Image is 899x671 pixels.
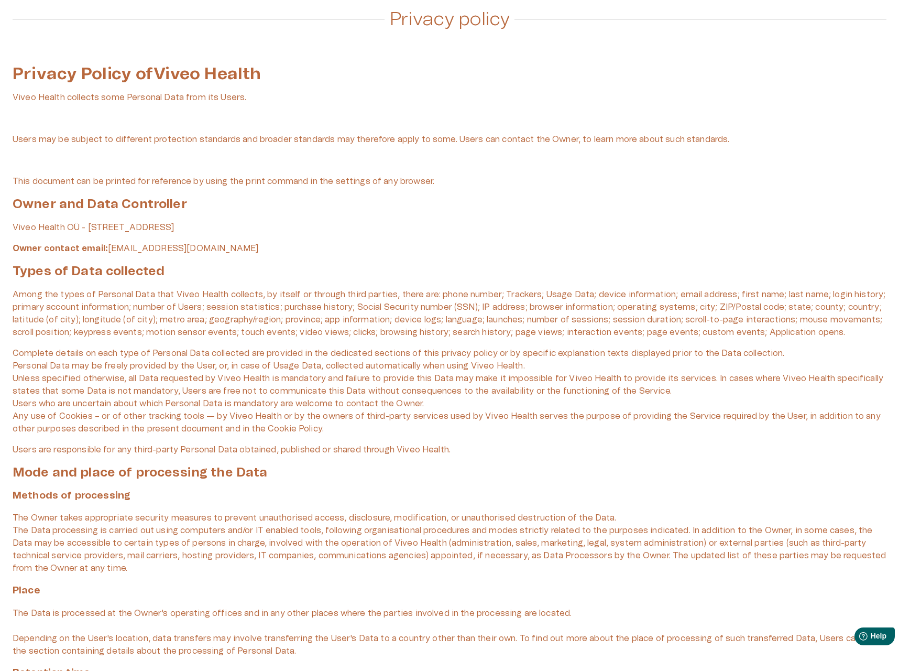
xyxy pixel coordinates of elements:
[13,68,886,80] h1: Privacy Policy of
[13,133,886,146] p: Users may be subject to different protection standards and broader standards may therefore apply ...
[13,347,886,435] p: Complete details on each type of Personal Data collected are provided in the dedicated sections o...
[154,66,261,82] strong: Viveo Health
[13,91,886,104] p: Viveo Health collects some Personal Data from its Users.
[13,467,886,479] h2: Mode and place of processing the Data
[13,265,886,278] h2: Types of Data collected
[13,198,886,211] h2: Owner and Data Controller
[13,512,886,575] p: The Owner takes appropriate security measures to prevent unauthorised access, disclosure, modific...
[13,244,108,253] strong: Owner contact email:
[13,221,886,234] p: Viveo Health OÜ - [STREET_ADDRESS]
[13,585,886,597] h3: Place
[13,242,886,255] p: [EMAIL_ADDRESS][DOMAIN_NAME]
[13,490,886,502] h3: Methods of processing
[13,288,886,339] p: Among the types of Personal Data that Viveo Health collects, by itself or through third parties, ...
[13,175,886,188] p: This document can be printed for reference by using the print command in the settings of any brow...
[13,607,886,657] p: The Data is processed at the Owner's operating offices and in any other places where the parties ...
[13,443,886,456] p: Users are responsible for any third-party Personal Data obtained, published or shared through Viv...
[390,8,510,31] h2: Privacy policy
[817,623,899,653] iframe: Help widget launcher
